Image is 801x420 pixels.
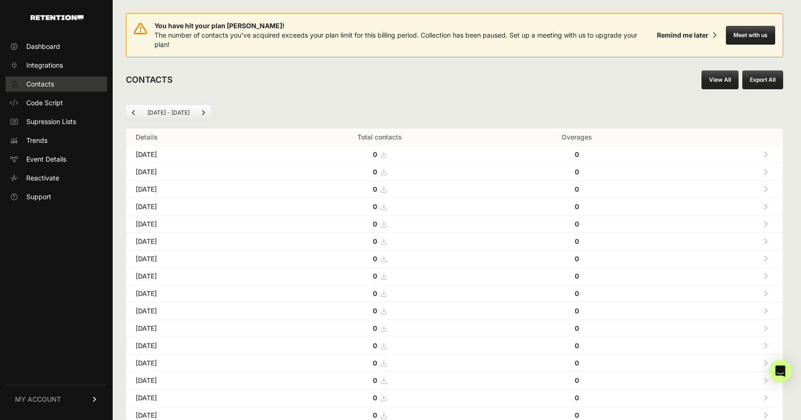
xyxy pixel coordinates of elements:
[769,360,792,382] div: Open Intercom Messenger
[26,117,76,126] span: Supression Lists
[373,376,377,384] strong: 0
[657,31,709,40] div: Remind me later
[373,237,377,245] strong: 0
[6,95,107,110] a: Code Script
[15,395,61,404] span: MY ACCOUNT
[154,31,637,48] span: The number of contacts you've acquired exceeds your plan limit for this billing period. Collectio...
[6,385,107,413] a: MY ACCOUNT
[575,342,579,350] strong: 0
[653,27,720,44] button: Remind me later
[126,146,269,163] td: [DATE]
[726,26,775,45] button: Meet with us
[126,303,269,320] td: [DATE]
[373,168,377,176] strong: 0
[575,411,579,419] strong: 0
[126,105,141,120] a: Previous
[126,181,269,198] td: [DATE]
[575,272,579,280] strong: 0
[373,394,377,402] strong: 0
[154,21,653,31] span: You have hit your plan [PERSON_NAME]!
[491,129,663,146] th: Overages
[373,307,377,315] strong: 0
[26,61,63,70] span: Integrations
[373,342,377,350] strong: 0
[575,289,579,297] strong: 0
[126,198,269,216] td: [DATE]
[373,220,377,228] strong: 0
[126,372,269,389] td: [DATE]
[575,150,579,158] strong: 0
[126,250,269,268] td: [DATE]
[126,389,269,407] td: [DATE]
[26,98,63,108] span: Code Script
[126,320,269,337] td: [DATE]
[701,70,739,89] a: View All
[31,15,84,20] img: Retention.com
[575,359,579,367] strong: 0
[269,129,491,146] th: Total contacts
[26,42,60,51] span: Dashboard
[126,268,269,285] td: [DATE]
[575,255,579,263] strong: 0
[196,105,211,120] a: Next
[6,133,107,148] a: Trends
[6,58,107,73] a: Integrations
[126,129,269,146] th: Details
[575,237,579,245] strong: 0
[26,79,54,89] span: Contacts
[126,285,269,303] td: [DATE]
[373,272,377,280] strong: 0
[373,150,377,158] strong: 0
[26,155,66,164] span: Event Details
[6,171,107,186] a: Reactivate
[126,163,269,181] td: [DATE]
[373,411,377,419] strong: 0
[575,376,579,384] strong: 0
[742,70,783,89] button: Export All
[6,77,107,92] a: Contacts
[373,289,377,297] strong: 0
[126,233,269,250] td: [DATE]
[26,136,47,145] span: Trends
[373,185,377,193] strong: 0
[575,324,579,332] strong: 0
[126,73,173,86] h2: CONTACTS
[126,355,269,372] td: [DATE]
[6,189,107,204] a: Support
[373,324,377,332] strong: 0
[126,337,269,355] td: [DATE]
[373,202,377,210] strong: 0
[575,307,579,315] strong: 0
[26,192,51,202] span: Support
[126,216,269,233] td: [DATE]
[575,185,579,193] strong: 0
[575,394,579,402] strong: 0
[373,255,377,263] strong: 0
[26,173,59,183] span: Reactivate
[373,359,377,367] strong: 0
[6,152,107,167] a: Event Details
[575,202,579,210] strong: 0
[6,39,107,54] a: Dashboard
[141,109,195,117] li: [DATE] - [DATE]
[6,114,107,129] a: Supression Lists
[575,168,579,176] strong: 0
[575,220,579,228] strong: 0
